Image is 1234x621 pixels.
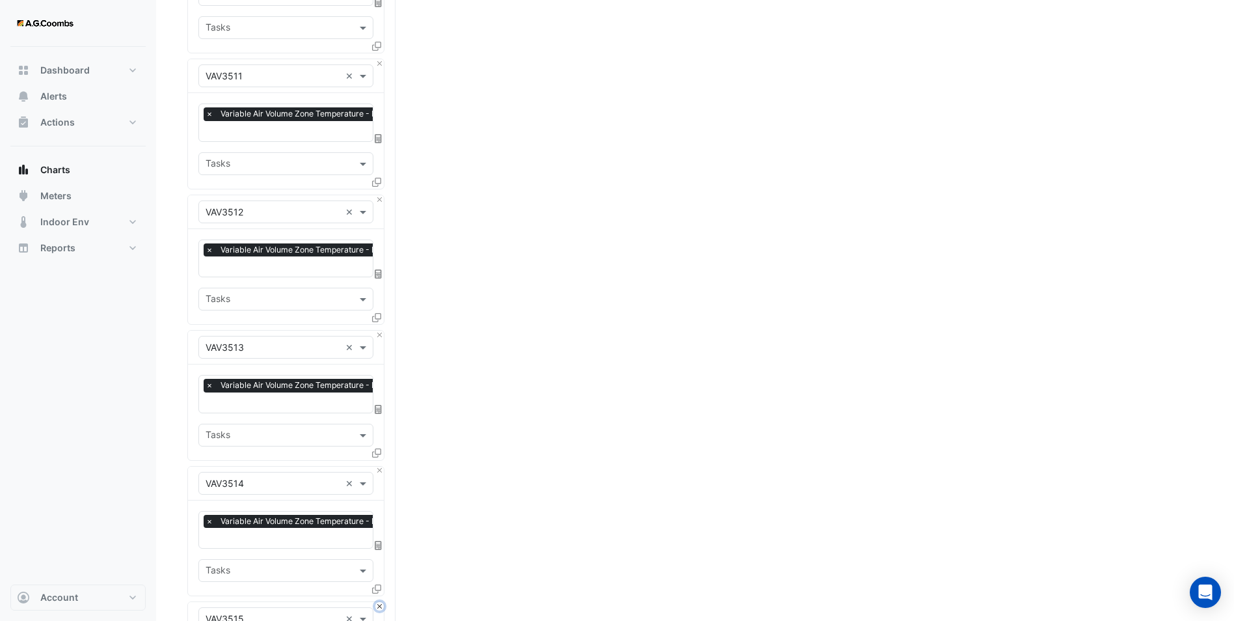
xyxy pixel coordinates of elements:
[10,57,146,83] button: Dashboard
[10,157,146,183] button: Charts
[375,467,384,475] button: Close
[40,163,70,176] span: Charts
[372,176,381,187] span: Clone Favourites and Tasks from this Equipment to other Equipment
[372,312,381,323] span: Clone Favourites and Tasks from this Equipment to other Equipment
[40,215,89,228] span: Indoor Env
[217,379,442,392] span: Variable Air Volume Zone Temperature - L35, High Rise SW
[372,448,381,459] span: Clone Favourites and Tasks from this Equipment to other Equipment
[10,183,146,209] button: Meters
[373,404,384,415] span: Choose Function
[10,235,146,261] button: Reports
[375,602,384,611] button: Close
[10,83,146,109] button: Alerts
[345,205,356,219] span: Clear
[345,340,356,354] span: Clear
[204,243,215,256] span: ×
[204,563,230,580] div: Tasks
[372,583,381,594] span: Clone Favourites and Tasks from this Equipment to other Equipment
[204,20,230,37] div: Tasks
[375,59,384,68] button: Close
[217,243,442,256] span: Variable Air Volume Zone Temperature - L35, High Rise SW
[40,189,72,202] span: Meters
[217,107,442,120] span: Variable Air Volume Zone Temperature - L35, High Rise SW
[204,379,215,392] span: ×
[17,189,30,202] app-icon: Meters
[217,515,442,528] span: Variable Air Volume Zone Temperature - L35, High Rise SW
[375,195,384,204] button: Close
[373,133,384,144] span: Choose Function
[1190,577,1221,608] div: Open Intercom Messenger
[345,476,356,490] span: Clear
[17,116,30,129] app-icon: Actions
[345,69,356,83] span: Clear
[40,591,78,604] span: Account
[204,107,215,120] span: ×
[40,241,75,255] span: Reports
[17,163,30,176] app-icon: Charts
[40,90,67,103] span: Alerts
[204,156,230,173] div: Tasks
[17,64,30,77] app-icon: Dashboard
[373,268,384,279] span: Choose Function
[16,10,74,36] img: Company Logo
[375,331,384,339] button: Close
[204,515,215,528] span: ×
[40,116,75,129] span: Actions
[17,90,30,103] app-icon: Alerts
[17,215,30,228] app-icon: Indoor Env
[372,40,381,51] span: Clone Favourites and Tasks from this Equipment to other Equipment
[373,540,384,551] span: Choose Function
[10,209,146,235] button: Indoor Env
[10,585,146,611] button: Account
[204,428,230,445] div: Tasks
[40,64,90,77] span: Dashboard
[17,241,30,255] app-icon: Reports
[204,292,230,309] div: Tasks
[10,109,146,135] button: Actions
